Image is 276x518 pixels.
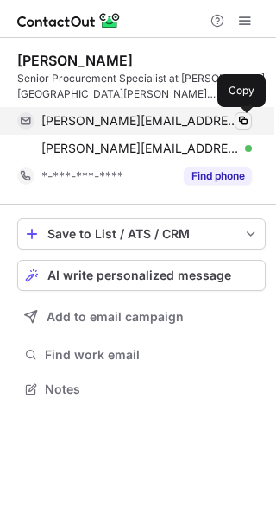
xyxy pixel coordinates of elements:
button: AI write personalized message [17,260,266,291]
button: Add to email campaign [17,301,266,332]
div: [PERSON_NAME] [17,52,133,69]
span: [PERSON_NAME][EMAIL_ADDRESS][PERSON_NAME][DOMAIN_NAME] [41,113,239,129]
button: Reveal Button [184,167,252,185]
button: save-profile-one-click [17,218,266,250]
span: Add to email campaign [47,310,184,324]
span: AI write personalized message [47,268,231,282]
button: Find work email [17,343,266,367]
button: Notes [17,377,266,401]
span: Find work email [45,347,259,363]
img: ContactOut v5.3.10 [17,10,121,31]
span: Notes [45,382,259,397]
div: Senior Procurement Specialist at [PERSON_NAME][GEOGRAPHIC_DATA][PERSON_NAME] ([GEOGRAPHIC_DATA]) ... [17,71,266,102]
span: [PERSON_NAME][EMAIL_ADDRESS][PERSON_NAME][DOMAIN_NAME] [41,141,239,156]
div: Save to List / ATS / CRM [47,227,235,241]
